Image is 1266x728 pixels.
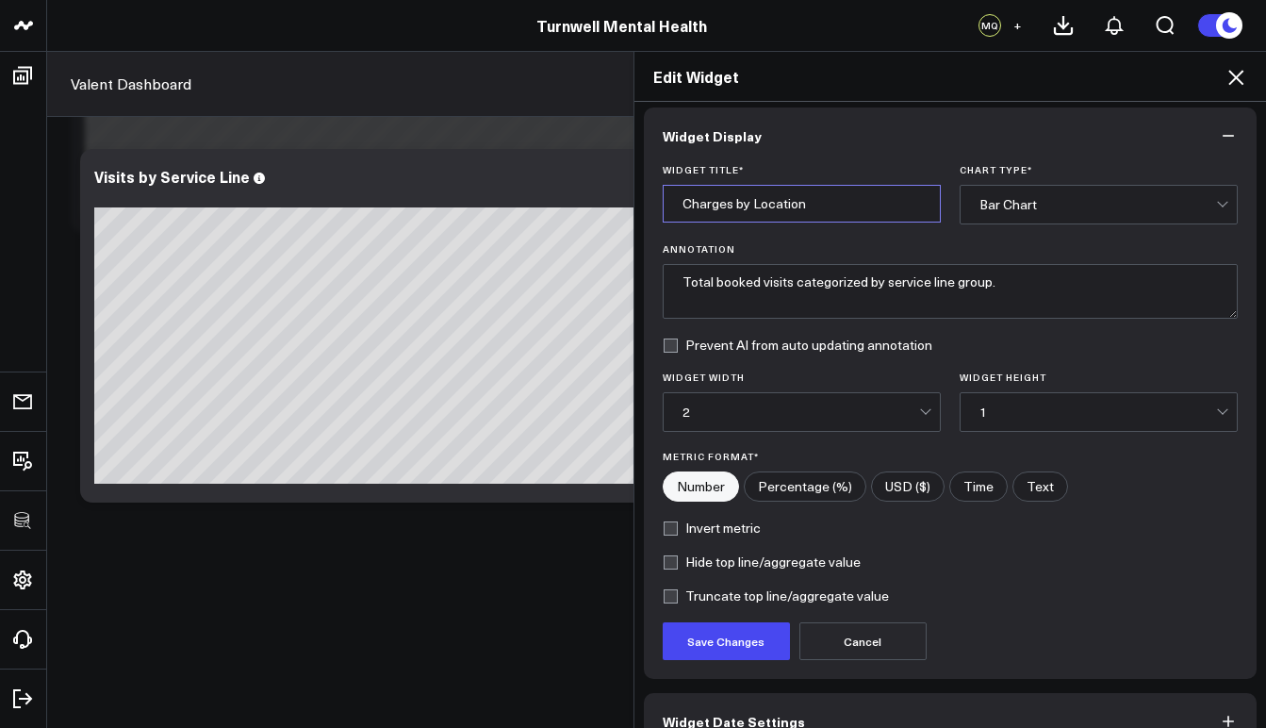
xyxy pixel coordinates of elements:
[979,405,1216,420] div: 1
[979,197,1216,212] div: Bar Chart
[1012,472,1068,502] label: Text
[960,164,1238,175] label: Chart Type *
[663,554,861,570] label: Hide top line/aggregate value
[1006,14,1028,37] button: +
[949,472,1008,502] label: Time
[1013,19,1022,32] span: +
[871,472,945,502] label: USD ($)
[663,521,761,536] label: Invert metric
[663,451,1239,462] label: Metric Format*
[663,372,941,383] label: Widget Width
[663,338,932,353] label: Prevent AI from auto updating annotation
[663,185,941,223] input: Enter your widget title
[663,243,1239,255] label: Annotation
[978,14,1001,37] div: MQ
[653,66,1248,87] h2: Edit Widget
[663,472,739,502] label: Number
[663,264,1239,319] textarea: Total booked visits categorized by service line group.
[799,622,927,660] button: Cancel
[536,15,707,36] a: Turnwell Mental Health
[663,588,889,604] label: Truncate top line/aggregate value
[663,128,762,143] span: Widget Display
[960,372,1238,383] label: Widget Height
[744,472,866,502] label: Percentage (%)
[663,164,941,175] label: Widget Title *
[682,405,919,420] div: 2
[663,622,790,660] button: Save Changes
[644,108,1258,164] button: Widget Display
